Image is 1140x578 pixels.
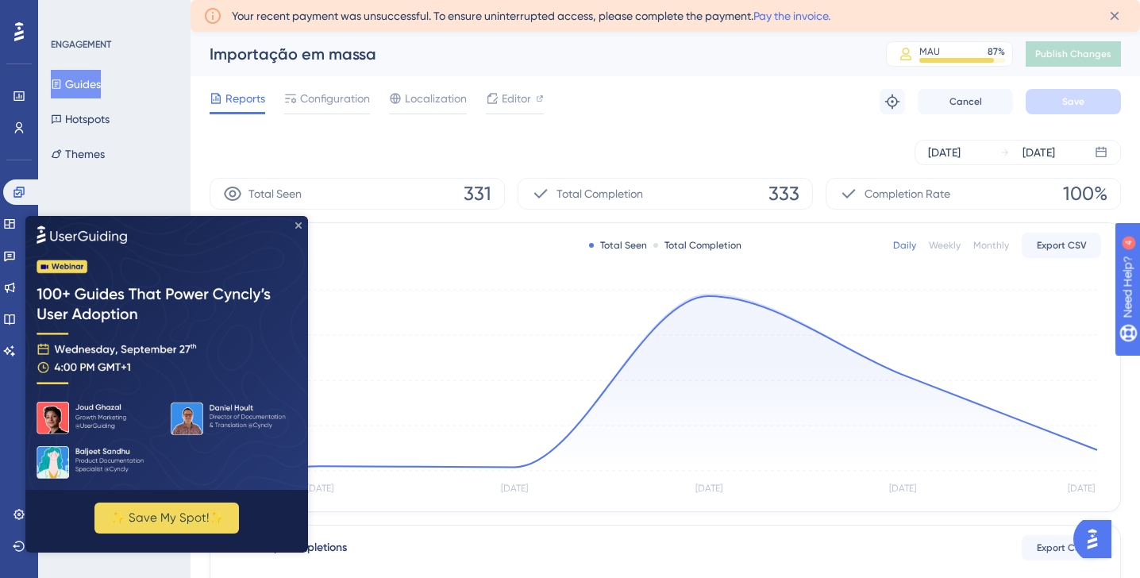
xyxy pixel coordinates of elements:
button: ✨ Save My Spot!✨ [69,287,214,318]
button: Export CSV [1022,233,1101,258]
span: Your recent payment was unsuccessful. To ensure uninterrupted access, please complete the payment. [232,6,830,25]
tspan: [DATE] [1068,483,1095,494]
span: Completion Rate [865,184,950,203]
div: Close Preview [270,6,276,13]
button: Publish Changes [1026,41,1121,67]
span: Reports [225,89,265,108]
span: 333 [768,181,799,206]
span: Editor [502,89,531,108]
div: Daily [893,239,916,252]
tspan: [DATE] [306,483,333,494]
span: Save [1062,95,1084,108]
span: Configuration [300,89,370,108]
button: Guides [51,70,101,98]
a: Pay the invoice. [753,10,830,22]
iframe: UserGuiding AI Assistant Launcher [1073,515,1121,563]
div: MAU [919,45,940,58]
button: Cancel [918,89,1013,114]
button: Save [1026,89,1121,114]
button: Themes [51,140,105,168]
span: 331 [464,181,491,206]
span: Publish Changes [1035,48,1111,60]
tspan: [DATE] [501,483,528,494]
div: ENGAGEMENT [51,38,111,51]
button: Hotspots [51,105,110,133]
button: Export CSV [1022,535,1101,561]
div: [DATE] [1023,143,1055,162]
span: Total Seen [248,184,302,203]
div: 87 % [988,45,1005,58]
div: Weekly [929,239,961,252]
div: Importação em massa [210,43,846,65]
span: Total Completion [557,184,643,203]
span: Export CSV [1037,541,1087,554]
div: [DATE] [928,143,961,162]
span: Export CSV [1037,239,1087,252]
div: Total Completion [653,239,741,252]
tspan: [DATE] [889,483,916,494]
span: Need Help? [37,4,99,23]
div: Total Seen [589,239,647,252]
span: Cancel [949,95,982,108]
tspan: [DATE] [695,483,722,494]
div: Monthly [973,239,1009,252]
span: Localization [405,89,467,108]
span: 100% [1063,181,1107,206]
div: 4 [110,8,115,21]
